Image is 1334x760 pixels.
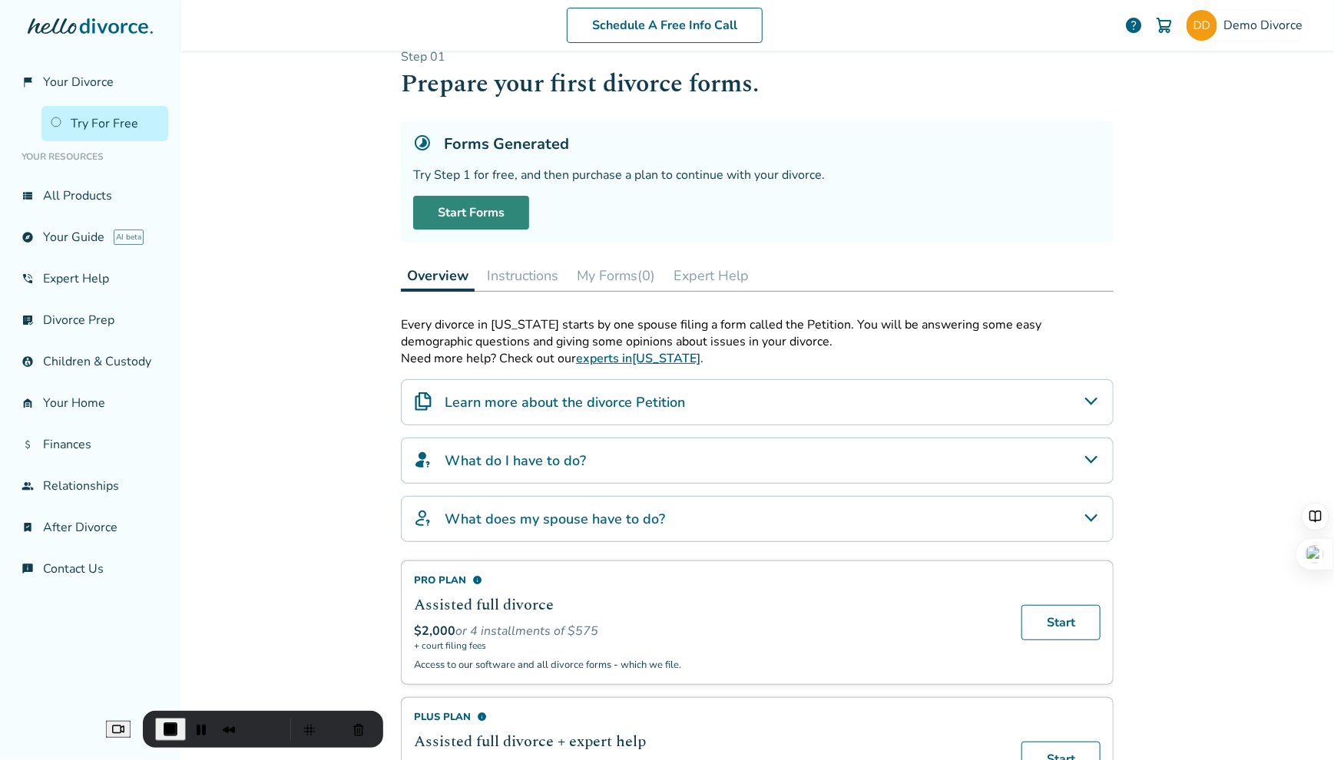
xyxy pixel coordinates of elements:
[477,712,487,722] span: info
[401,350,1114,367] p: Need more help? Check out our .
[567,8,763,43] a: Schedule A Free Info Call
[445,392,685,412] h4: Learn more about the divorce Petition
[12,510,168,545] a: bookmark_checkAfter Divorce
[43,74,114,91] span: Your Divorce
[22,438,34,451] span: attach_money
[22,231,34,243] span: explore
[481,260,564,291] button: Instructions
[22,76,34,88] span: flag_2
[667,260,755,291] button: Expert Help
[414,710,1003,724] div: Plus Plan
[401,316,1114,350] p: Every divorce in [US_STATE] starts by one spouse filing a form called the Petition. You will be a...
[12,551,168,587] a: chat_infoContact Us
[22,480,34,492] span: group
[444,134,569,154] h5: Forms Generated
[401,48,1114,65] p: Step 0 1
[414,573,1003,587] div: Pro Plan
[414,730,1003,753] h2: Assisted full divorce + expert help
[12,64,168,100] a: flag_2Your Divorce
[414,593,1003,616] h2: Assisted full divorce
[1257,686,1334,760] iframe: Chat Widget
[1155,16,1173,35] img: Cart
[413,196,529,230] a: Start Forms
[22,355,34,368] span: account_child
[12,261,168,296] a: phone_in_talkExpert Help
[414,639,1003,652] span: + court filing fees
[414,658,1003,672] p: Access to our software and all divorce forms - which we file.
[12,220,168,255] a: exploreYour GuideAI beta
[413,167,1101,183] div: Try Step 1 for free, and then purchase a plan to continue with your divorce.
[414,509,432,527] img: What does my spouse have to do?
[12,141,168,172] li: Your Resources
[401,496,1114,542] div: What does my spouse have to do?
[12,178,168,213] a: view_listAll Products
[1187,10,1217,41] img: Demo Divorce
[414,392,432,411] img: Learn more about the divorce Petition
[12,385,168,421] a: garage_homeYour Home
[401,260,475,292] button: Overview
[576,350,700,367] a: experts in[US_STATE]
[22,397,34,409] span: garage_home
[22,190,34,202] span: view_list
[401,65,1114,103] h1: Prepare your first divorce forms.
[114,230,144,245] span: AI beta
[445,451,586,471] h4: What do I have to do?
[12,344,168,379] a: account_childChildren & Custody
[414,623,455,639] span: $2,000
[414,623,1003,639] div: or 4 installments of $575
[22,521,34,534] span: bookmark_check
[1124,16,1143,35] a: help
[1223,17,1309,34] span: Demo Divorce
[41,106,168,141] a: Try For Free
[414,451,432,469] img: What do I have to do?
[22,563,34,575] span: chat_info
[12,302,168,338] a: list_alt_checkDivorce Prep
[401,379,1114,425] div: Learn more about the divorce Petition
[401,438,1114,484] div: What do I have to do?
[12,427,168,462] a: attach_moneyFinances
[445,509,665,529] h4: What does my spouse have to do?
[22,273,34,285] span: phone_in_talk
[1021,605,1101,640] a: Start
[12,468,168,504] a: groupRelationships
[571,260,661,291] button: My Forms(0)
[22,314,34,326] span: list_alt_check
[472,575,482,585] span: info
